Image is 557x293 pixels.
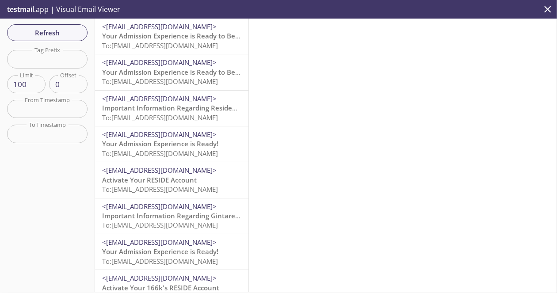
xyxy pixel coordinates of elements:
span: Your Admission Experience is Ready! [102,139,218,148]
span: <[EMAIL_ADDRESS][DOMAIN_NAME]> [102,166,217,175]
span: To: [EMAIL_ADDRESS][DOMAIN_NAME] [102,41,218,50]
span: Refresh [14,27,80,38]
span: To: [EMAIL_ADDRESS][DOMAIN_NAME] [102,113,218,122]
span: Important Information Regarding Gintare Test's Admission to ACME 2019 [102,211,336,220]
span: Your Admission Experience is Ready to Be Completed! [102,31,274,40]
span: Activate Your RESIDE Account [102,175,197,184]
span: To: [EMAIL_ADDRESS][DOMAIN_NAME] [102,77,218,86]
div: <[EMAIL_ADDRESS][DOMAIN_NAME]>Activate Your RESIDE AccountTo:[EMAIL_ADDRESS][DOMAIN_NAME] [95,162,248,198]
div: <[EMAIL_ADDRESS][DOMAIN_NAME]>Important Information Regarding Resident Test's Admission to ACME 2... [95,91,248,126]
span: <[EMAIL_ADDRESS][DOMAIN_NAME]> [102,22,217,31]
span: To: [EMAIL_ADDRESS][DOMAIN_NAME] [102,185,218,194]
span: <[EMAIL_ADDRESS][DOMAIN_NAME]> [102,94,217,103]
span: <[EMAIL_ADDRESS][DOMAIN_NAME]> [102,130,217,139]
span: Important Information Regarding Resident Test's Admission to ACME 2019 [102,103,340,112]
span: Your Admission Experience is Ready! [102,247,218,256]
button: Refresh [7,24,88,41]
span: testmail [7,4,34,14]
span: To: [EMAIL_ADDRESS][DOMAIN_NAME] [102,149,218,158]
div: <[EMAIL_ADDRESS][DOMAIN_NAME]>Your Admission Experience is Ready!To:[EMAIL_ADDRESS][DOMAIN_NAME] [95,126,248,162]
span: To: [EMAIL_ADDRESS][DOMAIN_NAME] [102,257,218,266]
div: <[EMAIL_ADDRESS][DOMAIN_NAME]>Important Information Regarding Gintare Test's Admission to ACME 20... [95,198,248,234]
div: <[EMAIL_ADDRESS][DOMAIN_NAME]>Your Admission Experience is Ready!To:[EMAIL_ADDRESS][DOMAIN_NAME] [95,234,248,270]
span: To: [EMAIL_ADDRESS][DOMAIN_NAME] [102,221,218,229]
span: Activate Your 166k's RESIDE Account [102,283,219,292]
span: Your Admission Experience is Ready to Be Completed! [102,68,274,76]
span: <[EMAIL_ADDRESS][DOMAIN_NAME]> [102,202,217,211]
span: <[EMAIL_ADDRESS][DOMAIN_NAME]> [102,58,217,67]
div: <[EMAIL_ADDRESS][DOMAIN_NAME]>Your Admission Experience is Ready to Be Completed!To:[EMAIL_ADDRES... [95,19,248,54]
span: <[EMAIL_ADDRESS][DOMAIN_NAME]> [102,238,217,247]
div: <[EMAIL_ADDRESS][DOMAIN_NAME]>Your Admission Experience is Ready to Be Completed!To:[EMAIL_ADDRES... [95,54,248,90]
span: <[EMAIL_ADDRESS][DOMAIN_NAME]> [102,274,217,282]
